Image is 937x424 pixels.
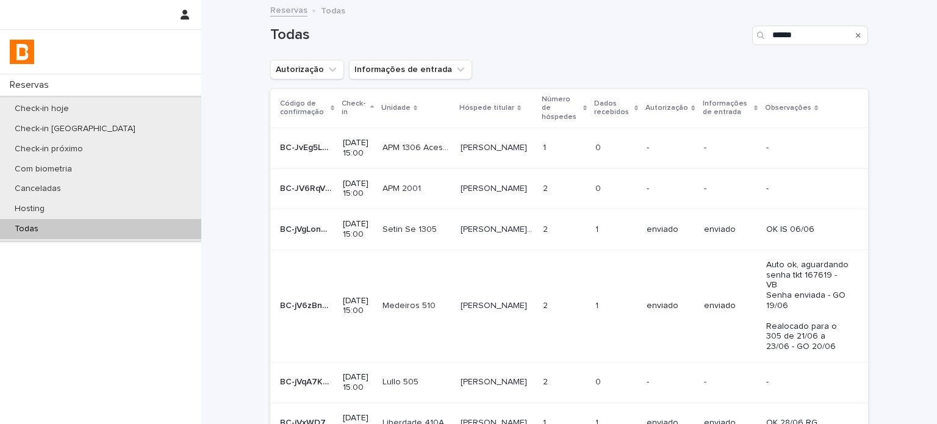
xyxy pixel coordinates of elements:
p: Reservas [5,79,59,91]
p: Informações de entrada [703,97,751,120]
p: - [766,377,849,387]
p: Check-in [342,97,367,120]
tr: BC-JvEg5L9oBC-JvEg5L9o [DATE] 15:00APM 1306 AcessivelAPM 1306 Acessivel [PERSON_NAME][PERSON_NAME... [270,128,868,168]
p: BC-JV6RqV39 [280,181,336,194]
p: Check-in hoje [5,104,79,114]
p: [DATE] 15:00 [343,138,373,159]
tr: BC-jVqA7KYWWBC-jVqA7KYWW [DATE] 15:00Lullo 505Lullo 505 [PERSON_NAME][PERSON_NAME] 22 00 --- [270,362,868,403]
p: APM 2001 [382,181,423,194]
p: BC-jV6zBnMAv [280,298,336,311]
p: BC-JvEg5L9o [280,140,336,153]
p: enviado [704,225,756,235]
p: 1 [595,298,601,311]
p: Nathalia Fernandes [461,375,530,387]
p: 0 [595,181,603,194]
h1: Todas [270,26,747,44]
p: Dados recebidos [594,97,631,120]
p: 1 [543,140,548,153]
p: Unidade [381,101,411,115]
p: 1 [595,222,601,235]
p: enviado [647,225,694,235]
p: Com biometria [5,164,82,174]
p: enviado [647,301,694,311]
button: Informações de entrada [349,60,472,79]
p: Setin Se 1305 [382,222,439,235]
p: Check-in próximo [5,144,93,154]
p: Auto ok, aguardando senha tkt 167619 - VB Senha enviada - GO 19/06 Realocado para o 305 de 21/06 ... [766,260,849,352]
p: - [647,184,694,194]
p: - [704,377,756,387]
tr: BC-jVgLonGAPBC-jVgLonGAP [DATE] 15:00Setin Se 1305Setin Se 1305 [PERSON_NAME] [PERSON_NAME][PERSO... [270,209,868,250]
p: - [766,143,849,153]
p: Todas [321,3,345,16]
p: Bruno De Souza Nicoletti [461,222,536,235]
p: Canceladas [5,184,71,194]
p: 0 [595,140,603,153]
a: Reservas [270,2,307,16]
p: Número de hóspedes [542,93,580,124]
p: [PERSON_NAME] [461,181,530,194]
p: OK IS 06/06 [766,225,849,235]
p: - [647,377,694,387]
p: Observações [765,101,811,115]
p: Hóspede titular [459,101,514,115]
p: Medeiros 510 [382,298,438,311]
p: [DATE] 15:00 [343,179,373,199]
tr: BC-JV6RqV39BC-JV6RqV39 [DATE] 15:00APM 2001APM 2001 [PERSON_NAME][PERSON_NAME] 22 00 --- [270,168,868,209]
p: Lullo 505 [382,375,421,387]
p: Check-in [GEOGRAPHIC_DATA] [5,124,145,134]
p: 2 [543,222,550,235]
p: [DATE] 15:00 [343,219,373,240]
p: Código de confirmação [280,97,328,120]
img: zVaNuJHRTjyIjT5M9Xd5 [10,40,34,64]
p: BC-jVgLonGAP [280,222,336,235]
p: APM 1306 Acessivel [382,140,453,153]
button: Autorização [270,60,344,79]
p: - [647,143,694,153]
input: Search [752,26,868,45]
p: 0 [595,375,603,387]
p: - [704,143,756,153]
p: BC-jVqA7KYWW [280,375,336,387]
p: - [766,184,849,194]
p: Hosting [5,204,54,214]
p: - [704,184,756,194]
tr: BC-jV6zBnMAvBC-jV6zBnMAv [DATE] 15:00Medeiros 510Medeiros 510 [PERSON_NAME][PERSON_NAME] 22 11 en... [270,250,868,362]
p: enviado [704,301,756,311]
p: Autorização [645,101,688,115]
p: [DATE] 15:00 [343,372,373,393]
p: [PERSON_NAME] [461,298,530,311]
p: Todas [5,224,48,234]
p: [DATE] 15:00 [343,296,373,317]
p: [PERSON_NAME] [461,140,530,153]
p: 2 [543,298,550,311]
p: 2 [543,375,550,387]
p: 2 [543,181,550,194]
